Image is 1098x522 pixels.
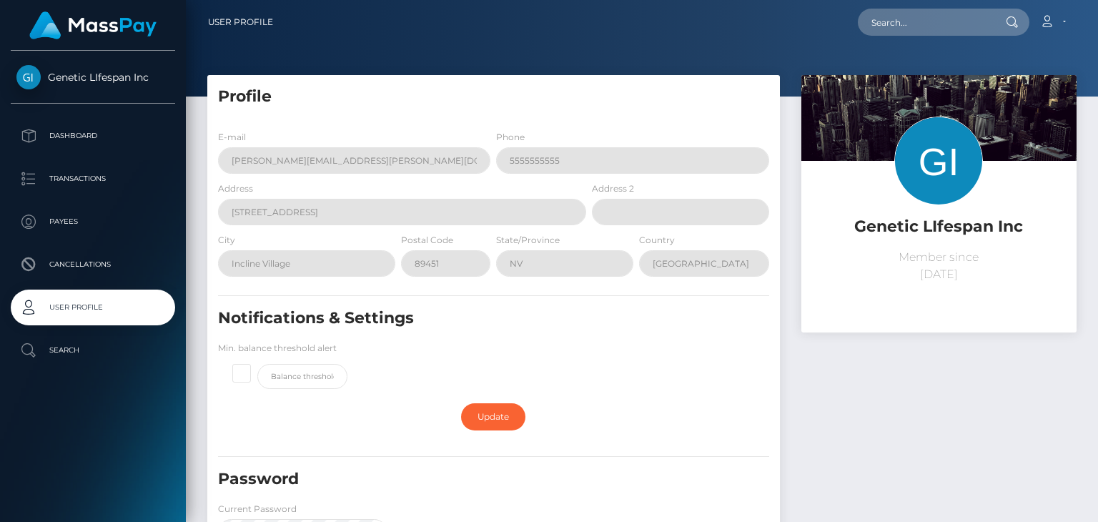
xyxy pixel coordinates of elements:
[218,234,235,247] label: City
[639,234,675,247] label: Country
[16,211,169,232] p: Payees
[11,204,175,240] a: Payees
[592,182,634,195] label: Address 2
[218,131,246,144] label: E-mail
[218,468,681,491] h5: Password
[11,161,175,197] a: Transactions
[16,168,169,189] p: Transactions
[11,118,175,154] a: Dashboard
[218,342,337,355] label: Min. balance threshold alert
[218,307,681,330] h5: Notifications & Settings
[208,7,273,37] a: User Profile
[812,216,1066,238] h5: Genetic LIfespan Inc
[496,131,525,144] label: Phone
[858,9,992,36] input: Search...
[16,340,169,361] p: Search
[218,182,253,195] label: Address
[218,86,769,108] h5: Profile
[16,65,41,89] img: Genetic LIfespan Inc
[801,75,1077,259] img: ...
[218,503,297,516] label: Current Password
[496,234,560,247] label: State/Province
[16,254,169,275] p: Cancellations
[401,234,453,247] label: Postal Code
[461,403,525,430] a: Update
[11,290,175,325] a: User Profile
[11,247,175,282] a: Cancellations
[16,125,169,147] p: Dashboard
[11,333,175,368] a: Search
[812,249,1066,283] p: Member since [DATE]
[11,71,175,84] span: Genetic LIfespan Inc
[29,11,157,39] img: MassPay Logo
[16,297,169,318] p: User Profile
